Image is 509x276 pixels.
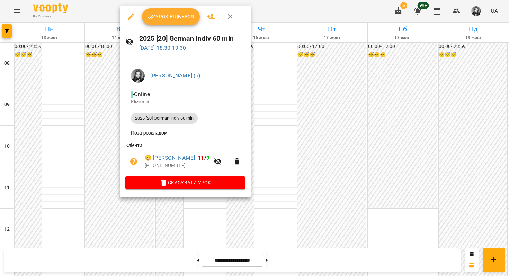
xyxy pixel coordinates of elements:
button: Урок відбувся [142,8,200,25]
button: Скасувати Урок [125,176,245,189]
a: [DATE] 18:30-19:30 [139,45,186,51]
b: / [198,155,209,161]
h6: 2025 [20] German Indiv 60 min [139,33,245,44]
span: Урок відбувся [148,12,195,21]
p: [PHONE_NUMBER] [145,162,209,169]
a: [PERSON_NAME] (н) [150,72,200,79]
p: Кімната [131,99,240,105]
span: 9 [206,155,209,161]
span: 2025 [20] German Indiv 60 min [131,115,198,121]
a: 😀 [PERSON_NAME] [145,154,195,162]
span: 11 [198,155,204,161]
img: 9e1ebfc99129897ddd1a9bdba1aceea8.jpg [131,69,145,83]
span: - Online [131,91,151,98]
button: Візит ще не сплачено. Додати оплату? [125,153,142,170]
li: Поза розкладом [125,127,245,139]
span: Скасувати Урок [131,178,240,187]
ul: Клієнти [125,142,245,176]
